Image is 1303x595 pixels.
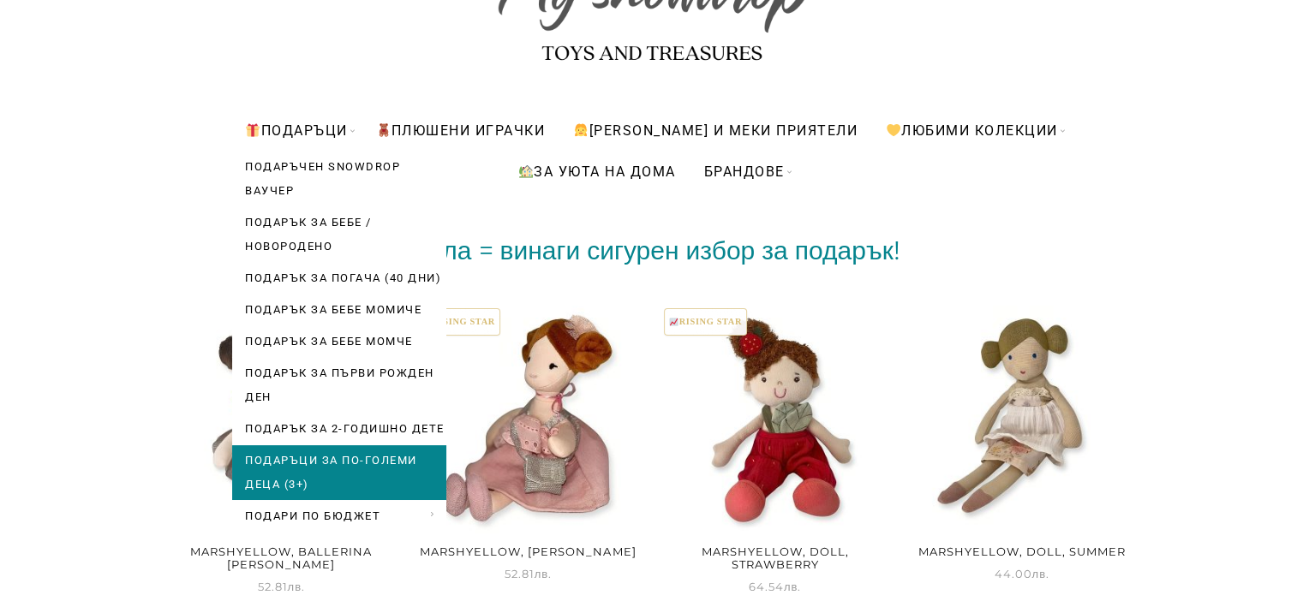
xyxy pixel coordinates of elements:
h2: Кукла = винаги сигурен избор за подарък! [168,239,1136,263]
a: Подаръци [232,110,360,151]
span: 44.00 [994,567,1049,580]
img: 💛 [887,123,900,137]
a: Любими Колекции [873,110,1071,151]
a: Подаръчен Snowdrop Ваучер [232,152,446,206]
a: 📈RISING STARMarshyellow, [PERSON_NAME] 52.81лв. [415,306,643,583]
h2: Marshyellow, [PERSON_NAME] [415,540,643,564]
a: Подарък за 2-годишно дете [232,414,446,444]
h2: Marshyellow, Doll, Summer [908,540,1136,564]
span: лв. [784,580,802,593]
a: Подарък за бебе момче [232,326,446,357]
a: [PERSON_NAME] и меки приятели [560,110,870,151]
img: 🏡 [519,164,533,178]
span: лв. [288,580,306,593]
span: 52.81 [505,567,553,580]
a: Подарък за погача (40 дни) [232,263,446,294]
span: 64.54 [749,580,802,593]
a: Подаръци за по-големи деца (3+) [232,445,446,500]
span: лв. [1031,567,1049,580]
a: ПЛЮШЕНИ ИГРАЧКИ [363,110,559,151]
h2: Marshyellow, Doll, Strawberry [661,540,889,577]
a: За уюта на дома [505,151,689,192]
span: 52.81 [258,580,306,593]
img: 🧸 [377,123,391,137]
span: лв. [535,567,553,580]
a: БРАНДОВЕ [691,151,798,192]
a: Marshyellow, Doll, Summer 44.00лв. [908,306,1136,583]
a: Подарък за бебе момиче [232,295,446,325]
h2: Marshyellow, Ballerina [PERSON_NAME] [168,540,396,577]
img: 👧 [574,123,588,137]
a: Подарък за първи рожден ден [232,358,446,413]
a: Подари по бюджет [232,501,446,532]
a: Подарък за бебе / новородено [232,207,446,262]
img: 🎁 [246,123,260,137]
